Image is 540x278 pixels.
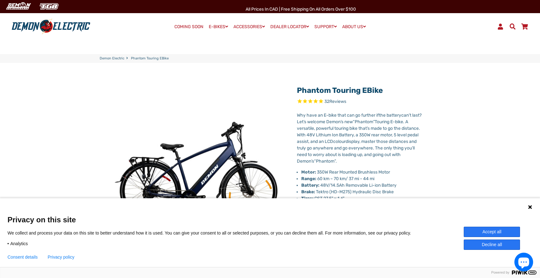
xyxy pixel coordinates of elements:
button: Consent details [7,255,38,260]
strong: Battery: [301,183,319,188]
img: Demon Electric [3,1,33,12]
a: COMING SOON [172,23,206,31]
strong: Range: [301,176,316,181]
span: Reviews [329,99,346,104]
span: s new [341,119,353,124]
a: ABOUT US [340,22,368,31]
a: SUPPORT [312,22,339,31]
strong: Brake: [301,189,315,195]
a: ACCESSORIES [231,22,267,31]
span: ’ [303,119,304,124]
span: Phantom [316,159,334,164]
strong: Tires: [301,196,313,201]
span: 32 reviews [324,99,346,104]
span: display, master those distances and truly go anywhere and go everywhere. The only thing you [297,139,417,151]
a: Phantom Touring eBike [297,86,383,95]
span: “ [314,159,316,164]
span: can [401,113,409,118]
span: All Prices in CAD | Free shipping on all orders over $100 [246,7,356,12]
span: y have an E-bike that can go further if [303,113,379,118]
p: We collect and process your data on this site to better understand how it is used. You can give y... [7,230,420,236]
span: s [312,159,314,164]
li: 60 km – 70 km/ 37 mi - 44 mi [301,175,422,182]
span: Privacy on this site [7,215,532,224]
span: Phantom [355,119,373,124]
li: 350W Rear Mounted Brushless Motor [301,169,422,175]
span: ’ [311,159,312,164]
span: colour [333,139,346,144]
span: Analytics [10,241,28,246]
strong: Motor: [301,169,316,175]
span: ’ [412,145,413,151]
li: CST 27.5" x 1.6" [301,195,422,202]
span: s welcome Demon [304,119,341,124]
span: s made to go the distance. With 48V Lithium Ion Battery, a 350W rear motor, 5 level pedal assist,... [297,126,420,144]
span: ? [419,113,422,118]
span: Touring E-bike. A versatile, powerful touring bike that [297,119,408,131]
span: t last [410,113,419,118]
span: ’ [409,113,410,118]
li: Tektro (HD-M275) Hydraulic Disc Brake [301,189,422,195]
span: ll need to worry about is loading up, and going out with Demon [297,145,415,164]
button: Decline all [464,240,520,250]
a: DEALER LOCATOR [268,22,311,31]
span: ”. [334,159,337,164]
a: Demon Electric [100,56,124,61]
span: Wh [297,113,303,118]
span: ” [373,119,375,124]
button: Accept all [464,227,520,237]
img: TGB Canada [36,1,62,12]
span: Powered by [489,270,512,275]
span: the battery [379,113,401,118]
img: Demon Electric logo [9,18,92,35]
inbox-online-store-chat: Shopify online store chat [512,253,535,273]
span: Let [297,119,303,124]
a: Privacy policy [48,255,75,260]
span: Rated 4.8 out of 5 stars 32 reviews [297,98,422,105]
a: E-BIKES [207,22,230,31]
span: “ [353,119,355,124]
span: Phantom Touring eBike [131,56,169,61]
li: 48V/14.5Ah Removable Li-ion Battery [301,182,422,189]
